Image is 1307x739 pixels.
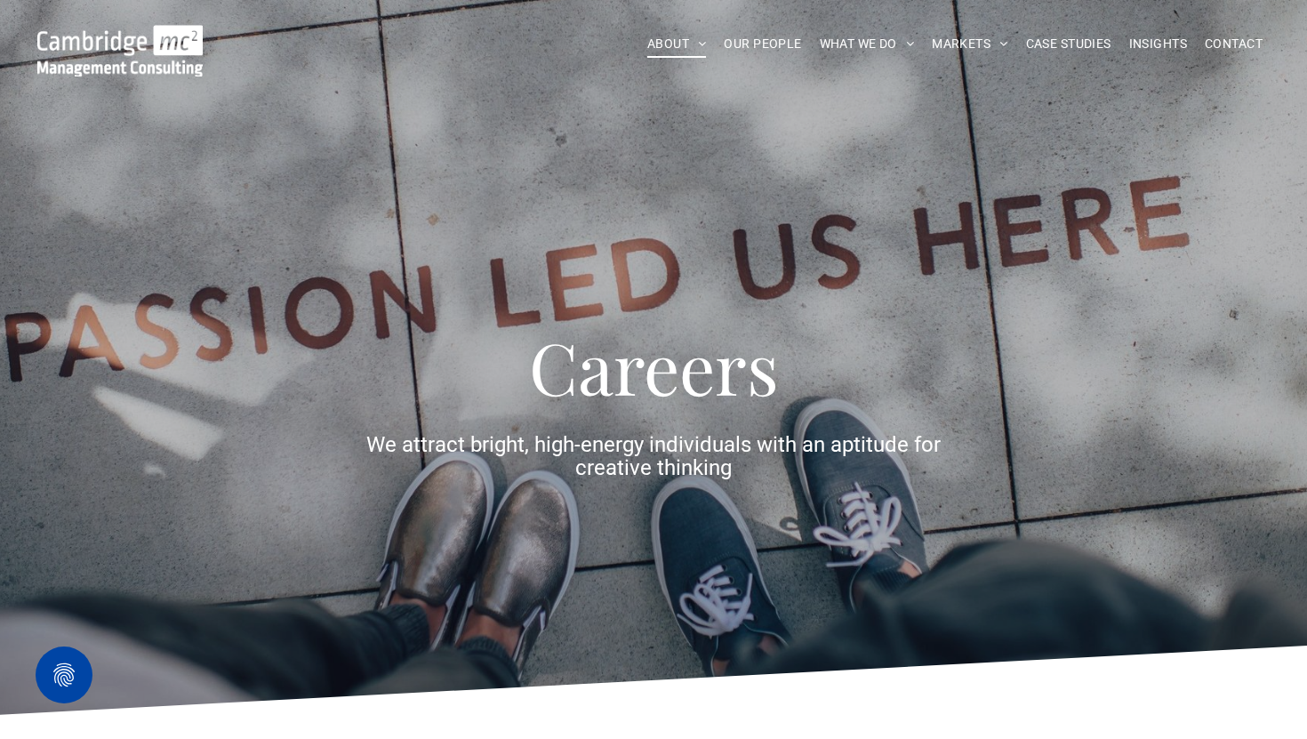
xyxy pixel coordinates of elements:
[811,30,924,58] a: WHAT WE DO
[37,28,203,46] a: Your Business Transformed | Cambridge Management Consulting
[366,432,941,480] span: We attract bright, high-energy individuals with an aptitude for creative thinking
[37,25,203,76] img: Go to Homepage
[529,318,779,414] span: Careers
[638,30,716,58] a: ABOUT
[715,30,810,58] a: OUR PEOPLE
[923,30,1016,58] a: MARKETS
[1120,30,1196,58] a: INSIGHTS
[1017,30,1120,58] a: CASE STUDIES
[1196,30,1271,58] a: CONTACT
